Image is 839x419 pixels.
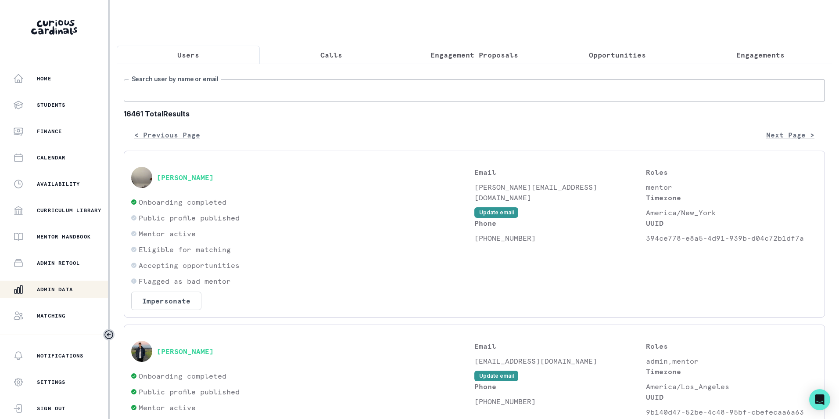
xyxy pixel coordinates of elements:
[139,244,231,255] p: Eligible for matching
[139,402,196,413] p: Mentor active
[139,371,226,381] p: Onboarding completed
[37,286,73,293] p: Admin Data
[589,50,646,60] p: Opportunities
[474,167,646,177] p: Email
[474,218,646,228] p: Phone
[37,154,66,161] p: Calendar
[474,341,646,351] p: Email
[124,126,211,144] button: < Previous Page
[37,181,80,188] p: Availability
[646,218,817,228] p: UUID
[474,182,646,203] p: [PERSON_NAME][EMAIL_ADDRESS][DOMAIN_NAME]
[646,366,817,377] p: Timezone
[809,389,830,410] div: Open Intercom Messenger
[139,228,196,239] p: Mentor active
[474,381,646,392] p: Phone
[430,50,518,60] p: Engagement Proposals
[474,233,646,243] p: [PHONE_NUMBER]
[37,207,102,214] p: Curriculum Library
[646,207,817,218] p: America/New_York
[646,392,817,402] p: UUID
[646,233,817,243] p: 394ce778-e8a5-4d91-939b-d04c72b1df7a
[646,356,817,366] p: admin,mentor
[37,352,84,359] p: Notifications
[320,50,342,60] p: Calls
[37,260,80,267] p: Admin Retool
[646,341,817,351] p: Roles
[37,312,66,319] p: Matching
[646,407,817,417] p: 9b140d47-52be-4c48-95bf-cbefecaa6a63
[474,371,518,381] button: Update email
[37,128,62,135] p: Finance
[646,381,817,392] p: America/Los_Angeles
[646,182,817,192] p: mentor
[177,50,199,60] p: Users
[37,233,91,240] p: Mentor Handbook
[139,213,240,223] p: Public profile published
[474,207,518,218] button: Update email
[474,356,646,366] p: [EMAIL_ADDRESS][DOMAIN_NAME]
[31,20,77,35] img: Curious Cardinals Logo
[131,292,201,310] button: Impersonate
[37,405,66,412] p: Sign Out
[103,329,115,340] button: Toggle sidebar
[37,75,51,82] p: Home
[139,276,231,286] p: Flagged as bad mentor
[756,126,825,144] button: Next Page >
[139,197,226,207] p: Onboarding completed
[646,167,817,177] p: Roles
[139,386,240,397] p: Public profile published
[157,347,214,356] button: [PERSON_NAME]
[157,173,214,182] button: [PERSON_NAME]
[139,260,240,271] p: Accepting opportunities
[474,396,646,407] p: [PHONE_NUMBER]
[37,379,66,386] p: Settings
[37,101,66,108] p: Students
[646,192,817,203] p: Timezone
[124,108,825,119] b: 16461 Total Results
[736,50,785,60] p: Engagements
